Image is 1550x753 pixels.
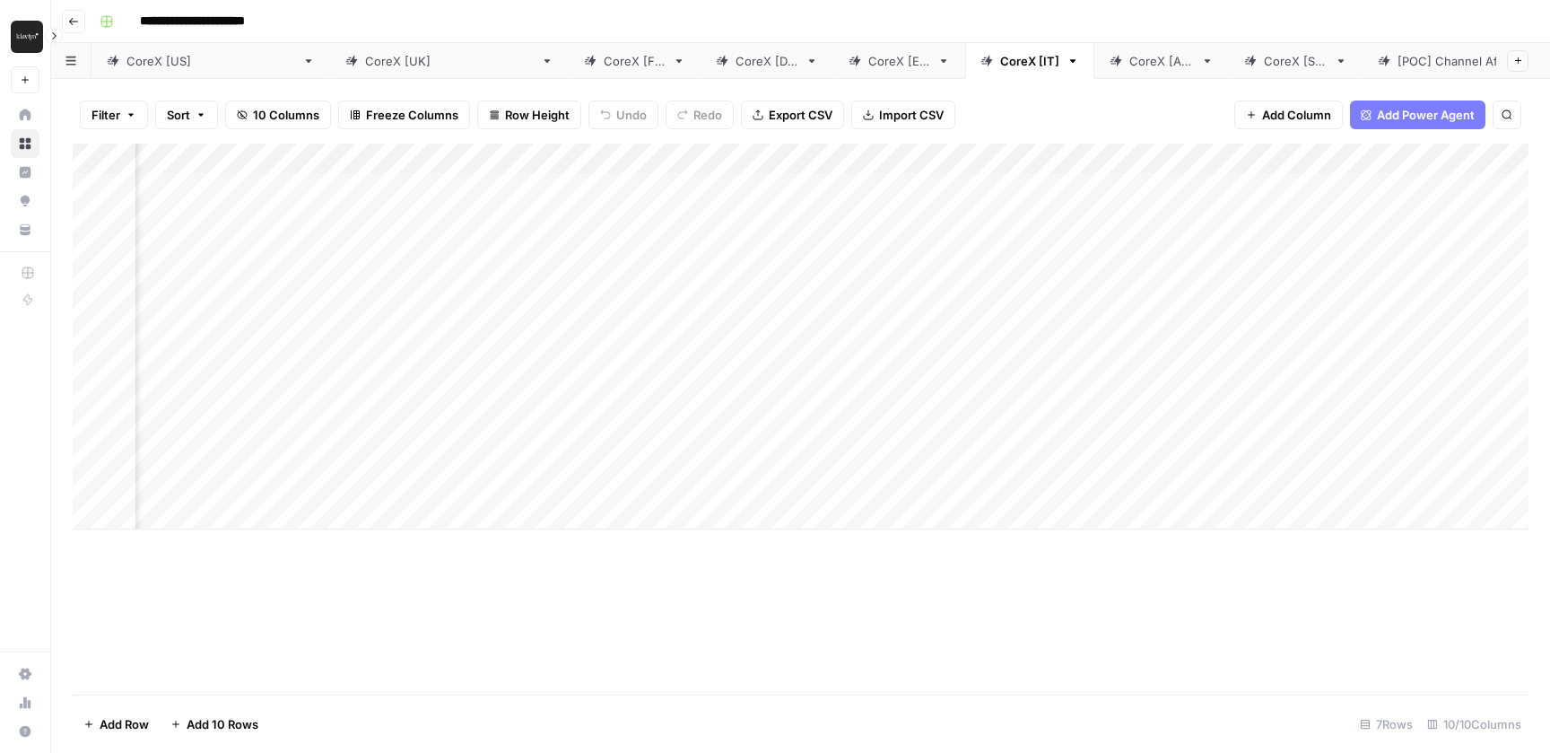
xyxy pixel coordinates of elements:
[11,158,39,187] a: Insights
[833,43,965,79] a: CoreX [ES]
[11,688,39,717] a: Usage
[477,101,581,129] button: Row Height
[736,52,798,70] div: CoreX [DE]
[569,43,701,79] a: CoreX [FR]
[851,101,955,129] button: Import CSV
[1353,710,1420,739] div: 7 Rows
[366,106,458,124] span: Freeze Columns
[155,101,218,129] button: Sort
[701,43,833,79] a: CoreX [DE]
[588,101,658,129] button: Undo
[965,43,1094,79] a: CoreX [IT]
[11,660,39,688] a: Settings
[1420,710,1528,739] div: 10/10 Columns
[604,52,666,70] div: CoreX [FR]
[91,43,330,79] a: CoreX [[GEOGRAPHIC_DATA]]
[126,52,295,70] div: CoreX [[GEOGRAPHIC_DATA]]
[693,106,722,124] span: Redo
[1262,106,1331,124] span: Add Column
[868,52,930,70] div: CoreX [ES]
[11,129,39,158] a: Browse
[187,715,258,733] span: Add 10 Rows
[80,101,148,129] button: Filter
[741,101,844,129] button: Export CSV
[100,715,149,733] span: Add Row
[365,52,534,70] div: CoreX [[GEOGRAPHIC_DATA]]
[338,101,470,129] button: Freeze Columns
[253,106,319,124] span: 10 Columns
[1229,43,1363,79] a: CoreX [SG]
[505,106,570,124] span: Row Height
[11,717,39,746] button: Help + Support
[167,106,190,124] span: Sort
[1264,52,1328,70] div: CoreX [SG]
[11,215,39,244] a: Your Data
[225,101,331,129] button: 10 Columns
[160,710,269,739] button: Add 10 Rows
[11,101,39,129] a: Home
[11,14,39,59] button: Workspace: Klaviyo
[879,106,944,124] span: Import CSV
[1377,106,1475,124] span: Add Power Agent
[769,106,832,124] span: Export CSV
[330,43,569,79] a: CoreX [[GEOGRAPHIC_DATA]]
[1129,52,1194,70] div: CoreX [AU]
[11,187,39,215] a: Opportunities
[1000,52,1059,70] div: CoreX [IT]
[11,21,43,53] img: Klaviyo Logo
[616,106,647,124] span: Undo
[666,101,734,129] button: Redo
[91,106,120,124] span: Filter
[1094,43,1229,79] a: CoreX [AU]
[73,710,160,739] button: Add Row
[1234,101,1343,129] button: Add Column
[1350,101,1485,129] button: Add Power Agent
